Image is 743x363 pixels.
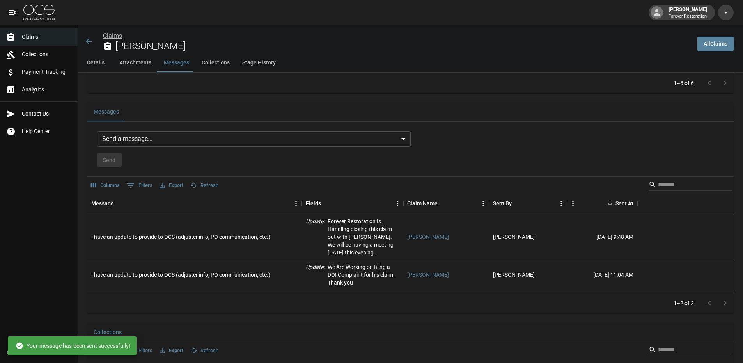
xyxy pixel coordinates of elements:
span: Analytics [22,85,71,94]
button: Stage History [236,53,282,72]
nav: breadcrumb [103,31,691,41]
div: I have an update to provide to OCS (adjuster info, PO communication, etc.) [91,271,270,279]
button: Refresh [188,180,220,192]
a: AllClaims [697,37,734,51]
button: Menu [477,198,489,209]
button: Messages [158,53,195,72]
button: Show filters [125,344,154,357]
button: Refresh [188,345,220,357]
div: [DATE] 9:48 AM [567,214,637,260]
div: Your message has been sent successfully! [16,339,130,353]
div: © 2025 One Claim Solution [7,349,71,356]
span: Help Center [22,127,71,135]
div: anchor tabs [78,53,743,72]
div: Message [87,192,302,214]
a: Claims [103,32,122,39]
div: Claim Name [403,192,489,214]
p: Forever Restoration Is Handling closing this claim out with [PERSON_NAME]. We will be having a me... [328,217,399,256]
p: 1–6 of 6 [674,79,694,87]
div: Sent At [567,192,637,214]
p: 1–2 of 2 [674,299,694,307]
button: Collections [87,323,128,342]
button: Sort [605,198,615,209]
button: Export [158,180,185,192]
div: [PERSON_NAME] [665,5,710,20]
img: ocs-logo-white-transparent.png [23,5,55,20]
button: Sort [438,198,449,209]
button: Menu [290,198,302,209]
p: We Are Working on filing a DOI Complaint for his claim. Thank you [328,263,399,286]
div: Fields [306,192,321,214]
p: Update : [306,217,325,256]
div: Sent At [615,192,633,214]
button: Collections [195,53,236,72]
div: [DATE] 11:04 AM [567,260,637,290]
div: related-list tabs [87,103,734,121]
button: Select columns [89,180,122,192]
div: Search [649,343,732,358]
span: Payment Tracking [22,68,71,76]
div: John Porter [493,271,535,279]
span: Claims [22,33,71,41]
button: Sort [114,198,125,209]
button: Messages [87,103,125,121]
div: Message [91,192,114,214]
button: Attachments [113,53,158,72]
button: Menu [567,198,579,209]
button: Show filters [125,179,154,192]
button: Sort [512,198,523,209]
div: Send a message... [97,131,411,147]
div: related-list tabs [87,323,734,342]
button: Export [158,345,185,357]
div: I have an update to provide to OCS (adjuster info, PO communication, etc.) [91,233,270,241]
a: [PERSON_NAME] [407,233,449,241]
h2: [PERSON_NAME] [115,41,691,52]
p: Forever Restoration [669,13,707,20]
div: Sent By [493,192,512,214]
button: Menu [392,198,403,209]
button: Details [78,53,113,72]
span: Contact Us [22,110,71,118]
div: Search [649,178,732,192]
p: Update : [306,263,325,286]
div: Fields [302,192,403,214]
div: Claim Name [407,192,438,214]
div: John Porter [493,233,535,241]
a: [PERSON_NAME] [407,271,449,279]
div: Sent By [489,192,567,214]
button: Sort [321,198,332,209]
span: Collections [22,50,71,59]
button: open drawer [5,5,20,20]
button: Menu [555,198,567,209]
